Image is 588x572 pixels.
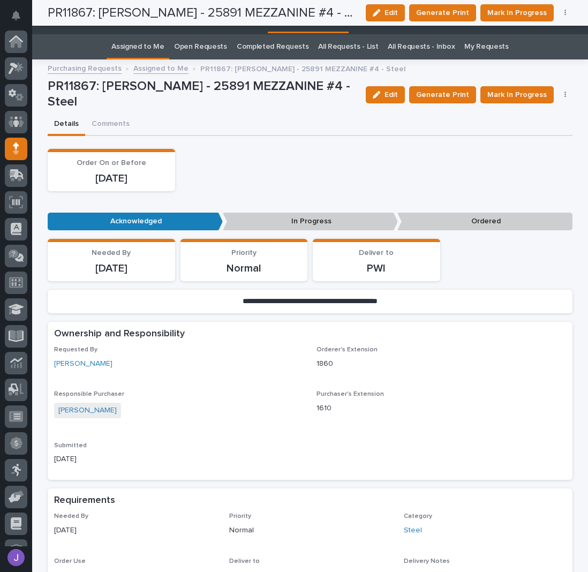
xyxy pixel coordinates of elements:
p: Normal [229,525,391,536]
p: PWI [319,262,434,275]
p: Acknowledged [48,213,223,230]
p: 1860 [316,358,566,370]
button: Notifications [5,4,27,27]
p: [DATE] [54,454,304,465]
a: All Requests - Inbox [388,34,455,59]
span: Submitted [54,442,87,449]
button: Generate Print [409,86,476,103]
a: Steel [404,525,422,536]
span: Requested By [54,347,97,353]
span: Priority [231,249,257,257]
span: Edit [385,91,398,99]
p: Normal [187,262,301,275]
span: Needed By [92,249,131,257]
span: Order Use [54,558,86,565]
div: Notifications [13,11,27,28]
span: Generate Print [416,89,469,100]
a: Assigned to Me [111,34,164,59]
h2: Requirements [54,495,115,507]
span: Purchaser's Extension [316,391,384,397]
button: users-avatar [5,546,27,569]
a: Assigned to Me [133,62,189,74]
span: Needed By [54,513,88,520]
button: Edit [366,86,405,103]
h2: Ownership and Responsibility [54,328,185,340]
p: 1610 [316,403,566,414]
span: Deliver to [359,249,394,257]
button: Comments [85,114,136,136]
span: Order On or Before [77,159,146,167]
p: [DATE] [54,262,169,275]
span: Orderer's Extension [316,347,378,353]
p: [DATE] [54,172,169,185]
a: All Requests - List [318,34,378,59]
button: Mark In Progress [480,86,554,103]
p: PR11867: [PERSON_NAME] - 25891 MEZZANINE #4 - Steel [200,62,405,74]
a: Open Requests [174,34,227,59]
span: Category [404,513,432,520]
a: Completed Requests [237,34,308,59]
a: My Requests [464,34,509,59]
button: Details [48,114,85,136]
p: [DATE] [54,525,216,536]
span: Deliver to [229,558,260,565]
span: Responsible Purchaser [54,391,124,397]
p: In Progress [223,213,398,230]
span: Mark In Progress [487,89,547,100]
span: Delivery Notes [404,558,450,565]
span: Priority [229,513,251,520]
a: [PERSON_NAME] [54,358,112,370]
p: PR11867: [PERSON_NAME] - 25891 MEZZANINE #4 - Steel [48,79,357,110]
p: Ordered [397,213,572,230]
a: [PERSON_NAME] [58,405,117,416]
a: Purchasing Requests [48,62,122,74]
